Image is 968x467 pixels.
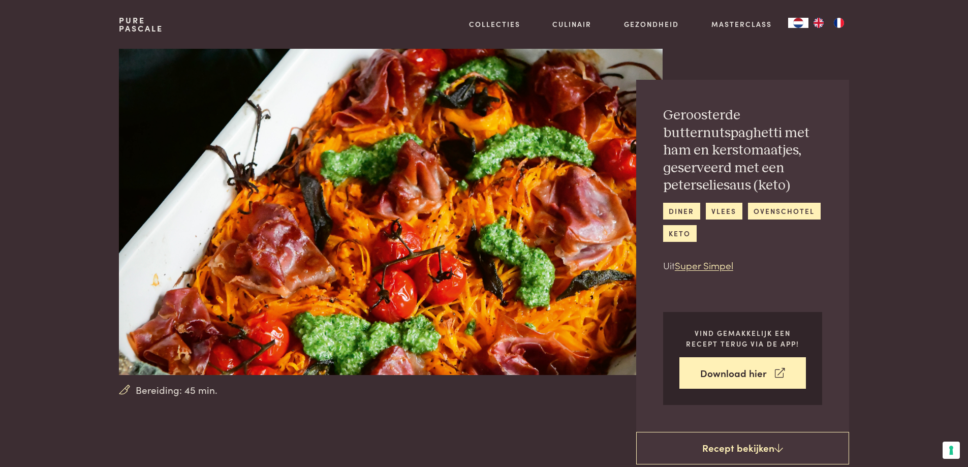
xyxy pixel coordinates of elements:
a: Super Simpel [675,258,733,272]
a: Masterclass [711,19,772,29]
a: Recept bekijken [636,432,849,464]
a: EN [808,18,829,28]
a: PurePascale [119,16,163,33]
div: Language [788,18,808,28]
a: ovenschotel [748,203,821,220]
p: Vind gemakkelijk een recept terug via de app! [679,328,806,349]
img: Geroosterde butternutspaghetti met ham en kerstomaatjes, geserveerd met een peterseliesaus (keto) [119,49,662,375]
a: Gezondheid [624,19,679,29]
ul: Language list [808,18,849,28]
a: Culinair [552,19,591,29]
button: Uw voorkeuren voor toestemming voor trackingtechnologieën [943,442,960,459]
h2: Geroosterde butternutspaghetti met ham en kerstomaatjes, geserveerd met een peterseliesaus (keto) [663,107,822,195]
a: FR [829,18,849,28]
p: Uit [663,258,822,273]
aside: Language selected: Nederlands [788,18,849,28]
a: keto [663,225,697,242]
a: NL [788,18,808,28]
span: Bereiding: 45 min. [136,383,217,397]
a: Download hier [679,357,806,389]
a: vlees [706,203,742,220]
a: diner [663,203,700,220]
a: Collecties [469,19,520,29]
